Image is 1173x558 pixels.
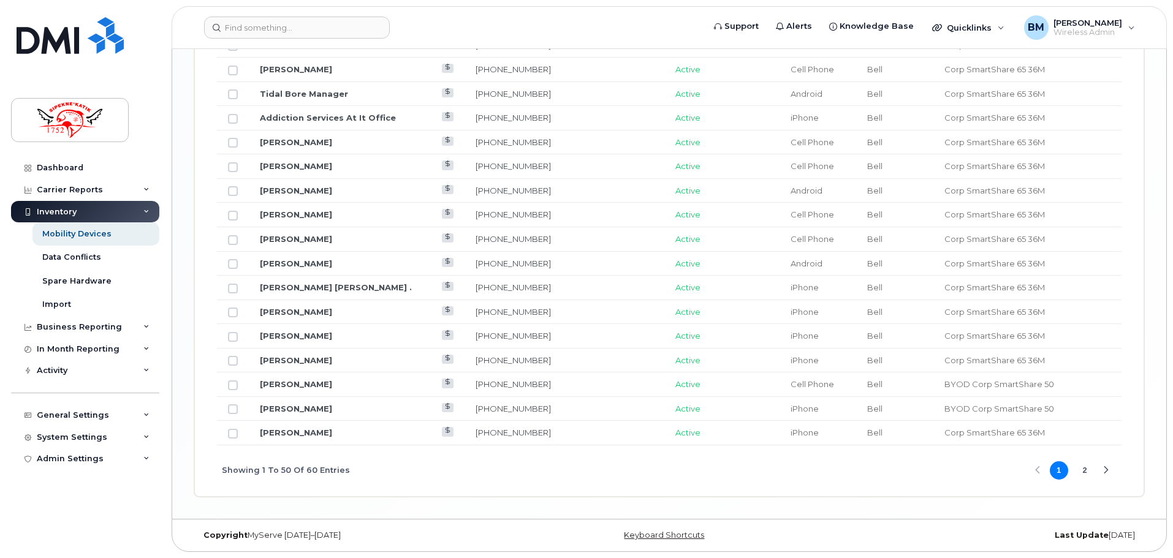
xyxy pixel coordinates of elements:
span: Corp SmartShare 65 36M [944,161,1045,171]
span: Corp SmartShare 65 36M [944,113,1045,123]
a: [PHONE_NUMBER] [476,307,551,317]
div: [DATE] [827,530,1144,540]
span: Android [791,258,822,268]
a: Tidal Bore Manager [260,89,348,99]
span: Active [675,258,700,268]
span: Active [675,137,700,147]
span: Android [791,186,822,195]
a: [PERSON_NAME] [260,161,332,171]
a: View Last Bill [442,355,454,364]
a: [PERSON_NAME] [260,355,332,365]
span: Active [675,404,700,413]
span: Support [724,20,759,32]
a: [PHONE_NUMBER] [476,64,551,74]
span: Bell [867,404,883,413]
span: Bell [867,209,883,219]
button: Page 1 [1050,461,1068,480]
span: Corp SmartShare 65 36M [944,137,1045,147]
a: View Last Bill [442,258,454,267]
span: Active [675,282,700,292]
span: Bell [867,89,883,99]
a: [PERSON_NAME] [PERSON_NAME] . [260,282,412,292]
span: Alerts [786,20,812,32]
a: [PHONE_NUMBER] [476,379,551,389]
span: Active [675,113,700,123]
span: Cell Phone [791,64,834,74]
span: Corp SmartShare 65 36M [944,428,1045,437]
span: Active [675,186,700,195]
a: [PHONE_NUMBER] [476,428,551,437]
span: iPhone [791,355,819,365]
a: View Last Bill [442,282,454,291]
span: iPhone [791,113,819,123]
span: Bell [867,113,883,123]
a: [PHONE_NUMBER] [476,209,551,219]
span: Bell [867,161,883,171]
span: Active [675,428,700,437]
a: Support [705,14,767,39]
a: View Last Bill [442,160,454,170]
span: Cell Phone [791,234,834,244]
span: Cell Phone [791,137,834,147]
a: [PERSON_NAME] [260,331,332,341]
span: Corp SmartShare 65 36M [944,258,1045,268]
span: Active [675,307,700,317]
a: [PHONE_NUMBER] [476,89,551,99]
span: Corp SmartShare 65 36M [944,355,1045,365]
a: [PERSON_NAME] [260,186,332,195]
span: Corp SmartShare 65 36M [944,307,1045,317]
span: Corp SmartShare 65 36M [944,64,1045,74]
a: View Last Bill [442,137,454,146]
button: Page 2 [1076,461,1094,480]
a: [PHONE_NUMBER] [476,113,551,123]
span: iPhone [791,428,819,437]
input: Find something... [204,17,390,39]
span: Active [675,355,700,365]
a: Alerts [767,14,821,39]
span: BYOD Corp SmartShare 50 [944,404,1054,413]
a: [PHONE_NUMBER] [476,282,551,292]
span: Knowledge Base [840,20,914,32]
span: Cell Phone [791,379,834,389]
span: Bell [867,379,883,389]
a: [PERSON_NAME] [260,234,332,244]
span: iPhone [791,404,819,413]
a: [PERSON_NAME] [260,64,332,74]
a: [PHONE_NUMBER] [476,404,551,413]
span: Active [675,64,700,74]
a: View Last Bill [442,306,454,315]
a: [PERSON_NAME] [260,428,332,437]
a: View Last Bill [442,185,454,194]
a: Keyboard Shortcuts [624,530,704,540]
span: BYOD Corp SmartShare 50 [944,379,1054,389]
a: [PHONE_NUMBER] [476,258,551,268]
a: View Last Bill [442,209,454,218]
a: View Last Bill [442,379,454,388]
span: iPhone [791,331,819,341]
a: View Last Bill [442,64,454,73]
a: View Last Bill [442,427,454,436]
a: [PHONE_NUMBER] [476,331,551,341]
span: [PERSON_NAME] [1053,18,1122,28]
a: View Last Bill [442,112,454,121]
span: Bell [867,282,883,292]
span: Bell [867,234,883,244]
a: [PERSON_NAME] [260,307,332,317]
a: [PERSON_NAME] [260,404,332,413]
a: Knowledge Base [821,14,922,39]
span: Active [675,379,700,389]
a: [PHONE_NUMBER] [476,355,551,365]
span: Cell Phone [791,161,834,171]
span: Bell [867,331,883,341]
span: Bell [867,355,883,365]
span: Corp SmartShare 65 36M [944,331,1045,341]
a: [PHONE_NUMBER] [476,186,551,195]
a: View Last Bill [442,233,454,243]
a: View Last Bill [442,88,454,97]
span: Bell [867,186,883,195]
span: BM [1028,20,1044,35]
span: Corp SmartShare 65 36M [944,282,1045,292]
span: Active [675,209,700,219]
a: Addiction Services At It Office [260,113,396,123]
span: Active [675,89,700,99]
